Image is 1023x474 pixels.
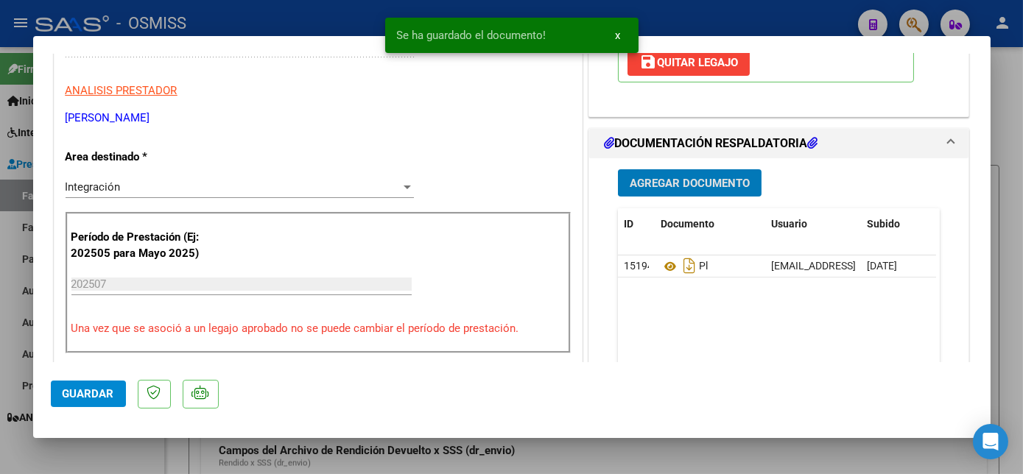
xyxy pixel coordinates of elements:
span: Pl [661,261,708,272]
span: Quitar Legajo [639,56,738,69]
span: Agregar Documento [630,177,750,190]
span: ANALISIS PRESTADOR [66,84,177,97]
button: Quitar Legajo [627,49,750,76]
datatable-header-cell: Subido [861,208,935,240]
p: Area destinado * [66,149,217,166]
button: Agregar Documento [618,169,762,197]
p: [PERSON_NAME] [66,110,571,127]
datatable-header-cell: ID [618,208,655,240]
div: DOCUMENTACIÓN RESPALDATORIA [589,158,969,464]
span: x [616,29,621,42]
span: [EMAIL_ADDRESS][DOMAIN_NAME] - [PERSON_NAME] [771,260,1021,272]
span: [DATE] [867,260,897,272]
span: Integración [66,180,121,194]
span: Se ha guardado el documento! [397,28,546,43]
button: Guardar [51,381,126,407]
span: Guardar [63,387,114,400]
datatable-header-cell: Documento [655,208,765,240]
h1: DOCUMENTACIÓN RESPALDATORIA [604,135,818,152]
datatable-header-cell: Acción [935,208,1008,240]
span: Subido [867,218,900,230]
button: x [604,22,633,49]
span: Usuario [771,218,807,230]
span: ID [624,218,633,230]
div: Open Intercom Messenger [973,424,1008,459]
p: Período de Prestación (Ej: 202505 para Mayo 2025) [71,229,219,262]
mat-expansion-panel-header: DOCUMENTACIÓN RESPALDATORIA [589,129,969,158]
p: Una vez que se asoció a un legajo aprobado no se puede cambiar el período de prestación. [71,320,565,337]
span: Documento [661,218,714,230]
datatable-header-cell: Usuario [765,208,861,240]
i: Descargar documento [680,254,699,277]
span: 151942 [624,260,659,272]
